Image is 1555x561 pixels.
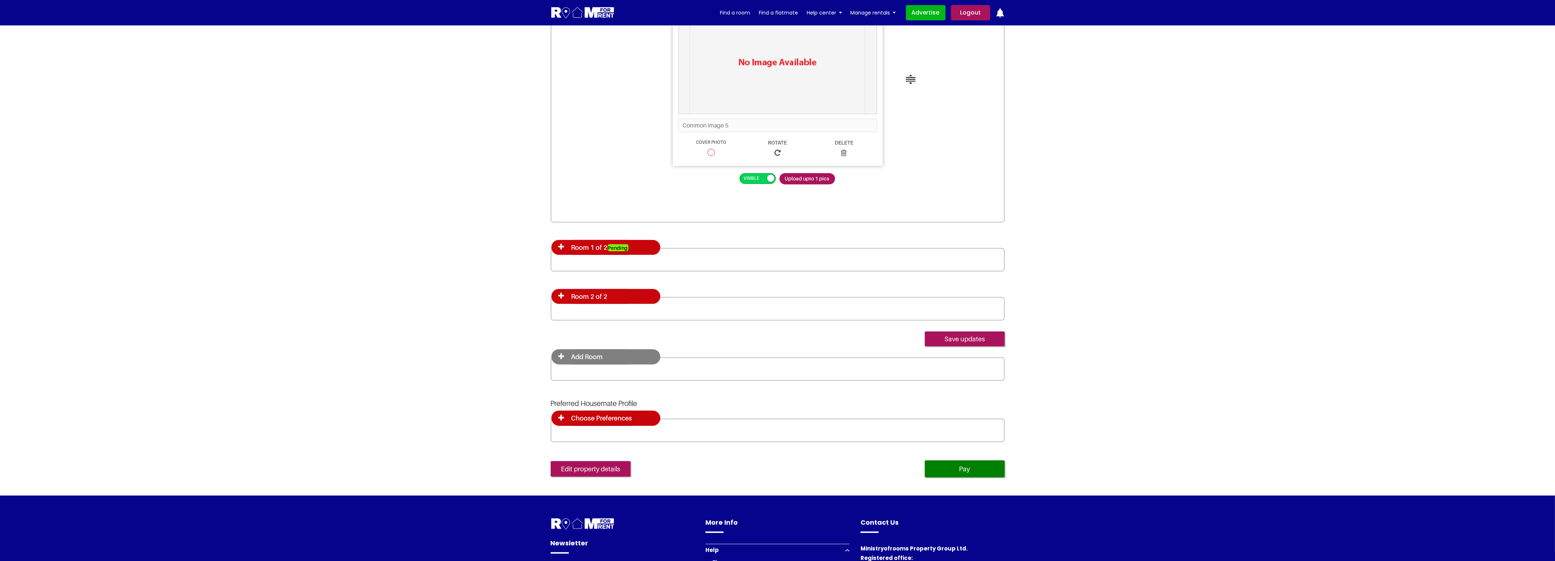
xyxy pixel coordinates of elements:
a: Find a flatmate [759,7,798,18]
a: Edit property details [551,461,631,477]
button: Help [705,544,850,556]
h4: More Info [705,517,850,533]
span: Delete [811,140,877,150]
input: Save updates [925,332,1005,347]
img: Logo for Room for Rent, featuring a welcoming design with a house icon and modern typography [551,6,615,20]
img: Room For Rent [551,517,615,531]
span: Upload upto 1 pics [779,173,835,184]
a: Find a room [720,7,750,18]
span: Cover Photo [696,140,726,149]
h4: Choose Preferences [566,411,638,426]
span: Rotate [744,140,811,150]
h4: Contact Us [860,517,1005,533]
h4: Room 2 of 2 [566,289,635,304]
a: Help center [807,7,842,18]
h4: Add Room [566,349,635,365]
input: Common Image 5 [678,119,877,132]
h2: Preferred Housemate Profile [551,399,1005,419]
a: Rotate [744,140,811,161]
a: Delete [811,140,877,161]
img: Common Image 5 [690,11,865,114]
h4: Newsletter [551,538,695,554]
strong: Pending [608,244,628,251]
h4: Room 1 of 2 [566,240,635,255]
a: Advertise [906,5,945,20]
a: Logout [951,5,990,20]
a: Pay [925,460,1005,477]
a: Manage rentals [851,7,896,18]
img: ic-notification [996,8,1005,17]
img: img-icon [906,74,915,84]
